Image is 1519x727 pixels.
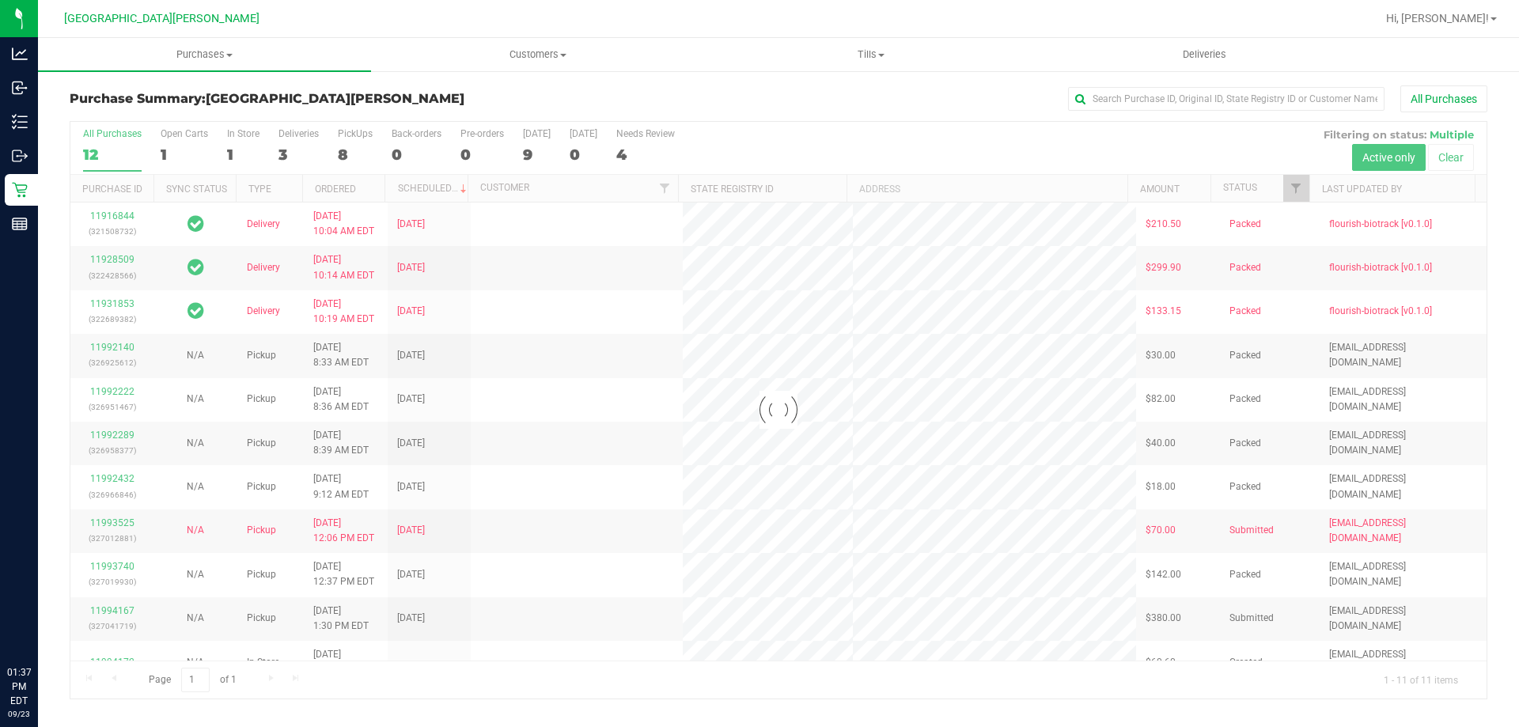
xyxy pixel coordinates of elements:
span: Deliveries [1161,47,1248,62]
a: Purchases [38,38,371,71]
p: 01:37 PM EDT [7,665,31,708]
a: Deliveries [1038,38,1371,71]
span: Hi, [PERSON_NAME]! [1386,12,1489,25]
inline-svg: Retail [12,182,28,198]
inline-svg: Outbound [12,148,28,164]
inline-svg: Inbound [12,80,28,96]
inline-svg: Reports [12,216,28,232]
iframe: Resource center [16,600,63,648]
h3: Purchase Summary: [70,92,542,106]
span: [GEOGRAPHIC_DATA][PERSON_NAME] [64,12,259,25]
span: Tills [705,47,1036,62]
inline-svg: Analytics [12,46,28,62]
span: Purchases [38,47,371,62]
span: [GEOGRAPHIC_DATA][PERSON_NAME] [206,91,464,106]
a: Tills [704,38,1037,71]
button: All Purchases [1400,85,1487,112]
a: Customers [371,38,704,71]
p: 09/23 [7,708,31,720]
span: Customers [372,47,703,62]
inline-svg: Inventory [12,114,28,130]
input: Search Purchase ID, Original ID, State Registry ID or Customer Name... [1068,87,1385,111]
